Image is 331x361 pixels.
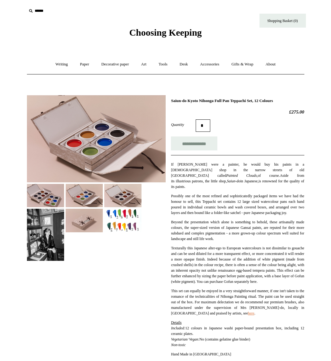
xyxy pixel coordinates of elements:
[153,56,173,73] a: Tools
[226,173,258,178] em: Painted Clouds,
[104,209,142,232] img: Saiun-do Kyoto Nihonga Full Pan Teppachi Set, 12 Colours
[259,14,306,28] a: Shopping Basket (0)
[171,320,181,325] span: Details
[171,288,304,316] p: This set can equally be enjoyed in a very straightforward manner, if one isn't taken to the roman...
[171,343,185,347] em: Non-toxic
[194,56,225,73] a: Accessories
[129,32,202,37] a: Choosing Keeping
[174,56,194,73] a: Desk
[66,184,103,207] img: Saiun-do Kyoto Nihonga Full Pan Teppachi Set, 12 Colours
[104,184,142,207] img: Saiun-do Kyoto Nihonga Full Pan Teppachi Set, 12 Colours
[199,337,250,341] span: No (contains gelatine glue binder)
[171,245,304,284] p: Texturally this Japanese alter-ego to European watercolours is not dissimilar to gouache and can ...
[171,109,304,115] h2: £275.00
[171,173,304,183] span: Aside from its illustrious patrons, the little shop,
[227,179,240,183] em: Saiun-do
[279,173,280,178] em: .
[171,326,185,330] em: Included:
[171,194,304,215] span: Possibly one of the most refined and sophisticatedly packaged items we have had the honour to sel...
[248,311,255,315] a: here
[258,179,259,183] em: ,
[171,320,304,348] p: 12 colours in Japanese washi paper-bound presentation box, including 12 ceramic plates.
[27,184,64,207] img: Saiun-do Kyoto Nihonga Full Pan Teppachi Set, 12 Colours
[171,351,304,357] p: Hand Made in [GEOGRAPHIC_DATA]
[66,209,103,232] img: Saiun-do Kyoto Nihonga Full Pan Teppachi Set, 12 Colours
[260,56,281,73] a: About
[136,56,152,73] a: Art
[171,98,304,103] h1: Saiun-do Kyoto Nihonga Full Pan Teppachi Set, 12 Colours
[171,337,199,341] em: Vegetarian/ Vegan:
[27,209,64,261] img: Saiun-do Kyoto Nihonga Full Pan Teppachi Set, 12 Colours
[171,122,196,127] label: Quantity
[96,56,134,73] a: Decorative paper
[258,173,279,178] span: of course
[50,56,73,73] a: Writing
[129,27,202,38] span: Choosing Keeping
[27,95,166,182] img: Saiun-do Kyoto Nihonga Full Pan Teppachi Set, 12 Colours
[171,220,304,241] span: Beyond the presentation which alone is something to behold, these artisanally made colours, the s...
[74,56,95,73] a: Paper
[226,56,259,73] a: Gifts & Wrap
[171,162,304,178] span: If [PERSON_NAME] were a painter, he would buy his paints in a [DEMOGRAPHIC_DATA] shop in the narr...
[240,179,258,183] span: in Japanese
